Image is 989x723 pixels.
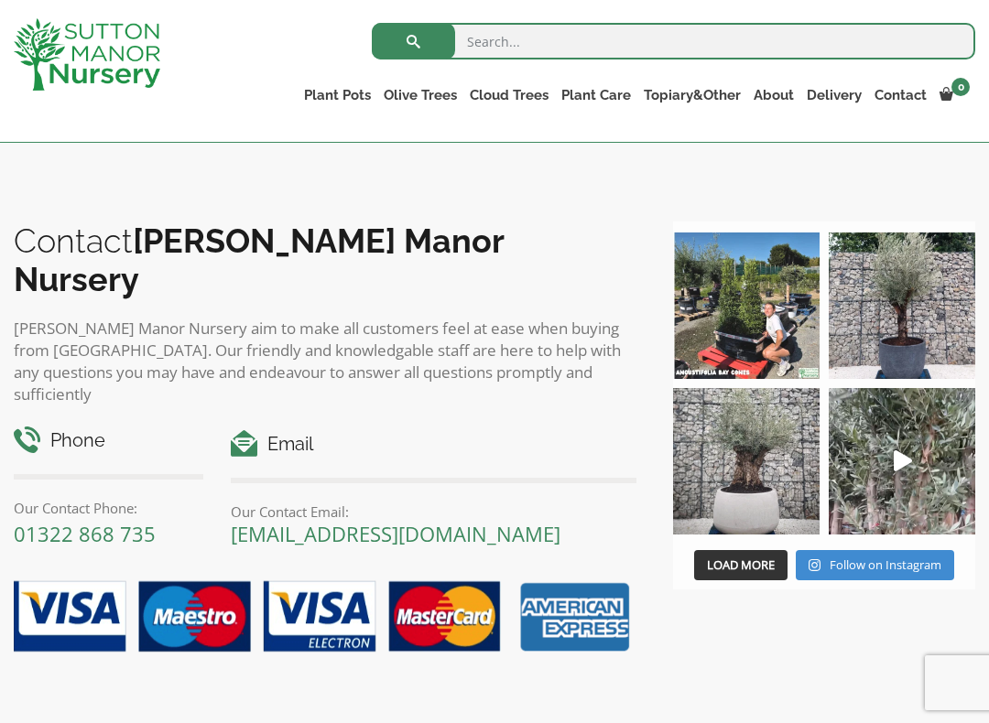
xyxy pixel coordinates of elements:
a: Plant Pots [298,82,377,108]
a: Delivery [800,82,868,108]
a: Olive Trees [377,82,463,108]
h2: Contact [14,221,636,298]
img: logo [14,18,160,91]
a: Plant Care [555,82,637,108]
a: Topiary&Other [637,82,747,108]
a: Play [829,388,975,534]
span: 0 [951,78,970,96]
h4: Phone [14,426,203,455]
a: Contact [868,82,933,108]
svg: Instagram [809,558,821,572]
a: 0 [933,82,975,108]
img: Our elegant & picturesque Angustifolia Cones are an exquisite addition to your Bay Tree collectio... [673,232,820,379]
svg: Play [894,450,912,471]
img: Check out this beauty we potted at our nursery today ❤️‍🔥 A huge, ancient gnarled Olive tree plan... [673,388,820,534]
span: Follow on Instagram [830,556,941,573]
b: [PERSON_NAME] Manor Nursery [14,221,504,298]
p: [PERSON_NAME] Manor Nursery aim to make all customers feel at ease when buying from [GEOGRAPHIC_D... [14,318,636,405]
a: Instagram Follow on Instagram [796,550,954,581]
button: Load More [694,550,788,581]
img: A beautiful multi-stem Spanish Olive tree potted in our luxurious fibre clay pots 😍😍 [829,232,975,379]
a: 01322 868 735 [14,520,156,547]
a: [EMAIL_ADDRESS][DOMAIN_NAME] [231,520,560,547]
p: Our Contact Phone: [14,497,203,519]
span: Load More [707,556,775,573]
a: About [747,82,800,108]
h4: Email [231,430,636,459]
a: Cloud Trees [463,82,555,108]
p: Our Contact Email: [231,501,636,523]
input: Search... [372,23,975,59]
img: New arrivals Monday morning of beautiful olive trees 🤩🤩 The weather is beautiful this summer, gre... [829,388,975,534]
